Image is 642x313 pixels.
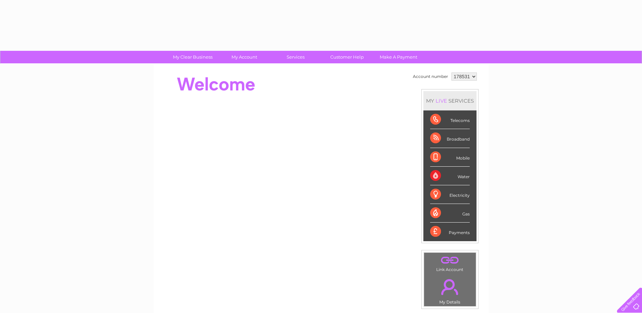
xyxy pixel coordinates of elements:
a: Make A Payment [371,51,426,63]
a: Services [268,51,324,63]
div: Telecoms [430,110,470,129]
a: My Account [216,51,272,63]
div: LIVE [434,98,448,104]
a: . [426,275,474,299]
div: Broadband [430,129,470,148]
div: Mobile [430,148,470,167]
div: MY SERVICES [423,91,477,110]
a: . [426,254,474,266]
div: Gas [430,204,470,223]
td: Account number [411,71,450,82]
div: Water [430,167,470,185]
div: Payments [430,223,470,241]
a: My Clear Business [165,51,221,63]
div: Electricity [430,185,470,204]
td: My Details [424,273,476,307]
td: Link Account [424,252,476,274]
a: Customer Help [319,51,375,63]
